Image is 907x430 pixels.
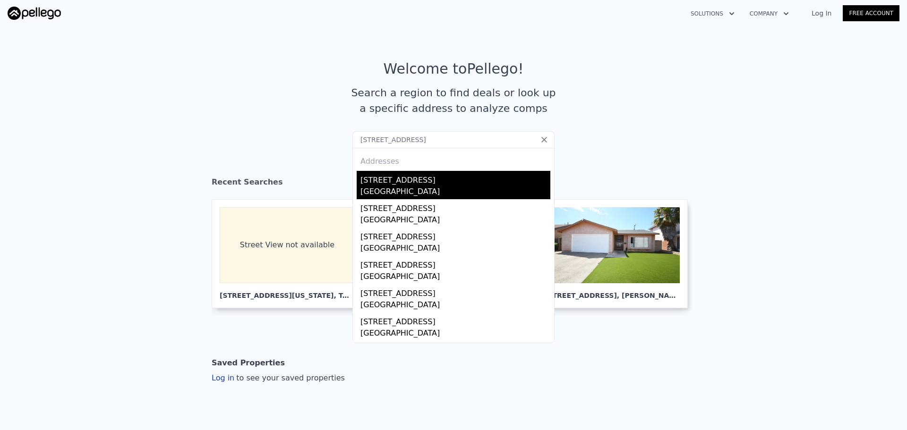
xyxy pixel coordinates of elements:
div: [GEOGRAPHIC_DATA] [360,243,550,256]
input: Search an address or region... [352,131,555,148]
div: [STREET_ADDRESS] [360,171,550,186]
div: [STREET_ADDRESS] [360,199,550,214]
div: Street View not available [220,207,355,283]
button: Solutions [683,5,742,22]
span: to see your saved properties [234,373,345,382]
div: Search a region to find deals or look up a specific address to analyze comps [348,85,559,116]
div: [GEOGRAPHIC_DATA] [360,328,550,341]
div: [GEOGRAPHIC_DATA] [360,214,550,228]
div: [STREET_ADDRESS] [360,256,550,271]
img: Pellego [8,7,61,20]
div: Welcome to Pellego ! [384,60,524,77]
div: [STREET_ADDRESS] [360,228,550,243]
div: Saved Properties [212,354,285,372]
div: Recent Searches [212,169,695,199]
div: [STREET_ADDRESS][US_STATE] , Twentynine Palms [220,283,355,300]
a: Log In [800,8,843,18]
div: [GEOGRAPHIC_DATA] [360,299,550,312]
div: [GEOGRAPHIC_DATA] [360,186,550,199]
div: [STREET_ADDRESS] [360,284,550,299]
div: Addresses [357,148,550,171]
button: Company [742,5,796,22]
div: [STREET_ADDRESS] [360,312,550,328]
div: [STREET_ADDRESS] , [PERSON_NAME] [545,283,680,300]
a: Street View not available [STREET_ADDRESS][US_STATE], Twentynine Palms [212,199,370,308]
a: [STREET_ADDRESS], [PERSON_NAME] [537,199,695,308]
a: Free Account [843,5,899,21]
div: Log in [212,372,345,384]
div: [GEOGRAPHIC_DATA] [360,271,550,284]
div: [STREET_ADDRESS] [360,341,550,356]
